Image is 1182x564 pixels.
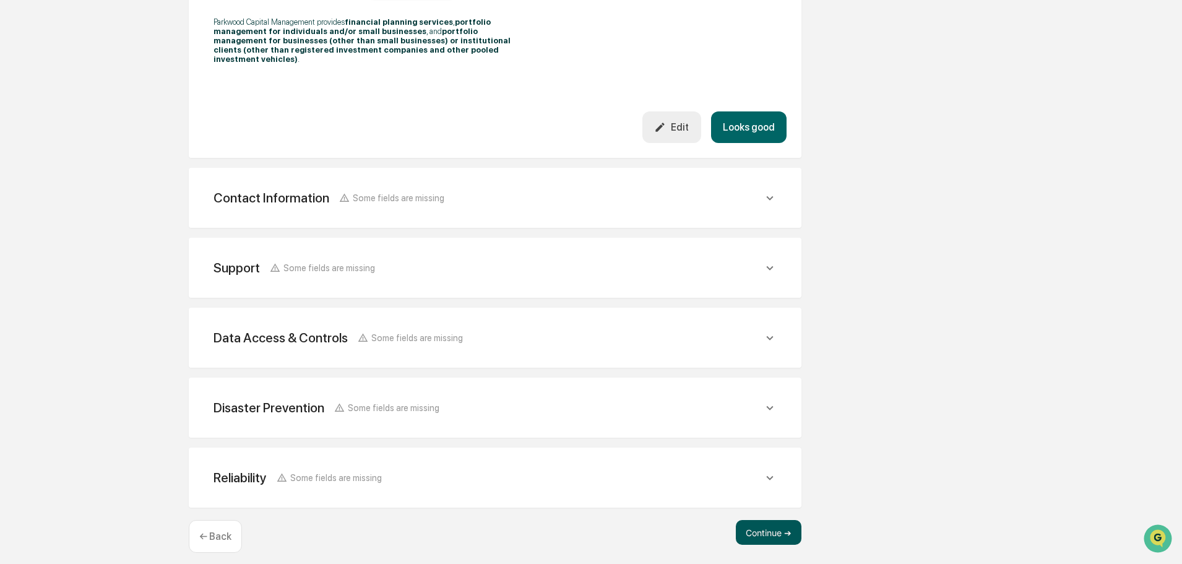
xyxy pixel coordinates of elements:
[25,253,80,266] span: Preclearance
[12,157,32,176] img: Tammy Steffen
[38,202,100,212] span: [PERSON_NAME]
[7,248,85,271] a: 🖐️Preclearance
[214,17,523,64] p: Parkwood Capital Management provides , , and .
[25,277,78,289] span: Data Lookup
[192,135,225,150] button: See all
[353,193,444,203] span: Some fields are missing
[123,307,150,316] span: Pylon
[87,306,150,316] a: Powered byPylon
[204,393,787,423] div: Disaster PreventionSome fields are missing
[214,260,260,275] div: Support
[26,95,48,117] img: 8933085812038_c878075ebb4cc5468115_72.jpg
[283,262,375,273] span: Some fields are missing
[103,168,107,178] span: •
[12,26,225,46] p: How can we help?
[12,190,32,210] img: Tammy Steffen
[290,472,382,483] span: Some fields are missing
[204,183,787,213] div: Contact InformationSome fields are missing
[371,332,463,343] span: Some fields are missing
[12,254,22,264] div: 🖐️
[12,278,22,288] div: 🔎
[12,95,35,117] img: 1746055101610-c473b297-6a78-478c-a979-82029cc54cd1
[110,202,135,212] span: [DATE]
[348,402,439,413] span: Some fields are missing
[210,98,225,113] button: Start new chat
[102,253,153,266] span: Attestations
[214,470,267,485] div: Reliability
[711,111,787,143] button: Looks good
[103,202,107,212] span: •
[214,330,348,345] div: Data Access & Controls
[654,121,689,133] div: Edit
[12,137,83,147] div: Past conversations
[7,272,83,294] a: 🔎Data Lookup
[38,168,100,178] span: [PERSON_NAME]
[736,520,801,545] button: Continue ➔
[85,248,158,271] a: 🗄️Attestations
[204,462,787,493] div: ReliabilitySome fields are missing
[56,107,170,117] div: We're available if you need us!
[204,323,787,353] div: Data Access & ControlsSome fields are missing
[345,17,453,27] strong: financial planning services
[214,190,329,206] div: Contact Information
[110,168,135,178] span: [DATE]
[214,27,511,64] strong: portfolio management for businesses (other than small businesses) or institutional clients (other...
[1142,523,1176,557] iframe: Open customer support
[214,17,491,36] strong: portfolio management for individuals and/or small businesses
[199,531,231,542] p: ← Back
[204,253,787,283] div: SupportSome fields are missing
[90,254,100,264] div: 🗄️
[214,400,324,415] div: Disaster Prevention
[642,111,701,143] button: Edit
[56,95,203,107] div: Start new chat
